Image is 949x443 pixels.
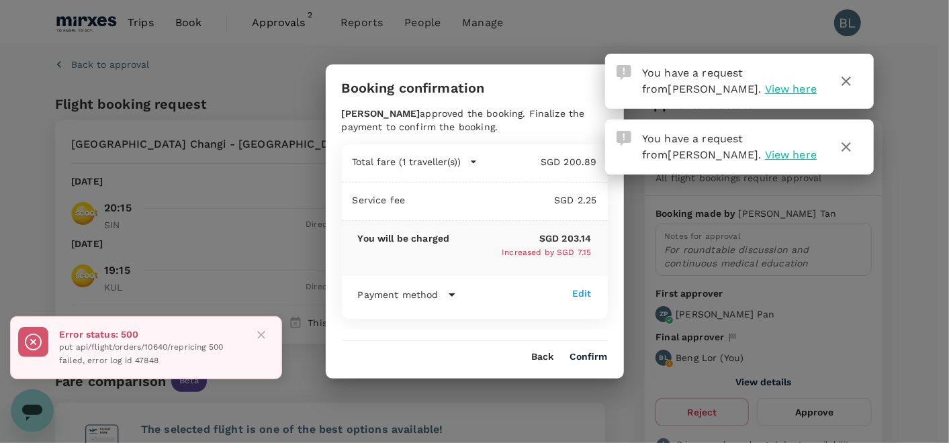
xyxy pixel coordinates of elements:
[617,65,631,80] img: Approval Request
[358,232,450,245] p: You will be charged
[642,66,762,95] span: You have a request from .
[251,325,271,345] button: Close
[59,328,240,341] p: Error status: 500
[642,132,762,161] span: You have a request from .
[570,352,608,362] button: Confirm
[353,193,406,207] p: Service fee
[353,155,461,168] p: Total fare (1 traveller(s))
[358,288,439,301] p: Payment method
[668,148,759,161] span: [PERSON_NAME]
[478,155,597,168] p: SGD 200.89
[353,155,478,168] button: Total fare (1 traveller(s))
[342,81,485,96] h3: Booking confirmation
[342,108,420,119] b: [PERSON_NAME]
[59,341,240,368] p: put api/flight/orders/10640/repricing 500 failed, error log id 47848
[342,107,608,134] div: approved the booking. Finalize the payment to confirm the booking.
[617,131,631,146] img: Approval Request
[449,232,591,245] p: SGD 203.14
[572,287,592,300] div: Edit
[502,248,591,257] span: Increased by SGD 7.15
[405,193,596,207] p: SGD 2.25
[765,83,817,95] span: View here
[532,352,554,362] button: Back
[668,83,759,95] span: [PERSON_NAME]
[765,148,817,161] span: View here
